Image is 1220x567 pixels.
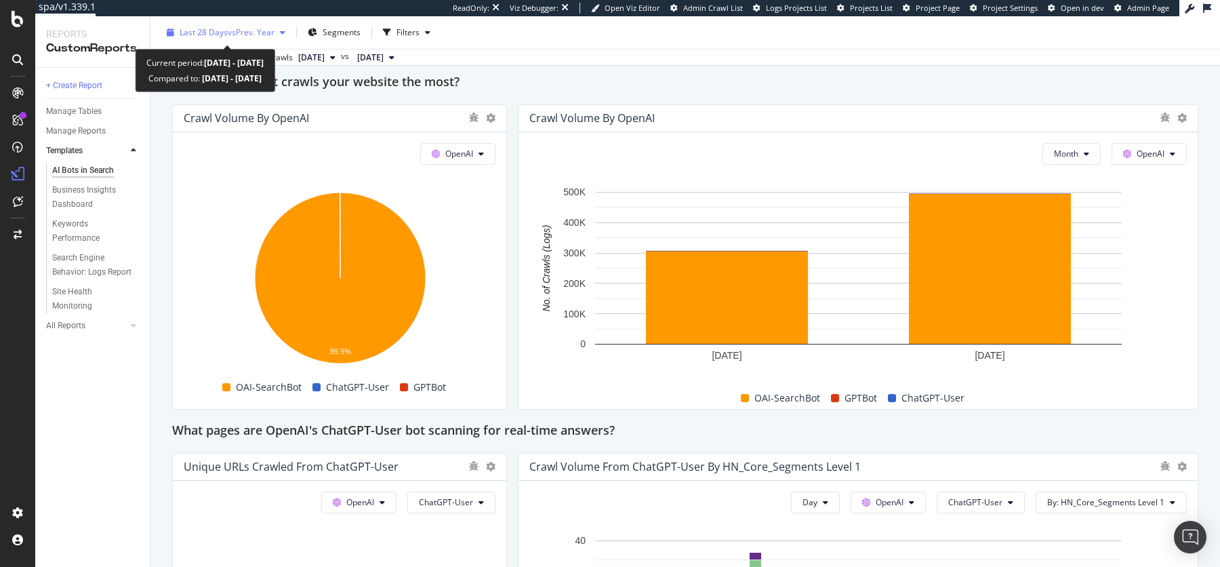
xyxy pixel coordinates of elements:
[46,124,106,138] div: Manage Reports
[518,104,1198,410] div: Crawl Volume by OpenAIMonthOpenAIA chart.OAI-SearchBotGPTBotChatGPT-User
[766,3,827,13] span: Logs Projects List
[1160,113,1171,122] div: bug
[563,187,586,197] text: 500K
[52,163,114,178] div: AI Bots in Search
[683,3,743,13] span: Admin Crawl List
[46,144,127,158] a: Templates
[204,57,264,69] b: [DATE] - [DATE]
[172,421,615,442] h2: What pages are OpenAI's ChatGPT-User bot scanning for real-time answers?
[161,22,291,43] button: Last 28 DaysvsPrev. Year
[580,338,586,349] text: 0
[184,460,399,473] div: Unique URLs Crawled from ChatGPT-User
[326,379,389,395] span: ChatGPT-User
[419,496,473,508] span: ChatGPT-User
[323,26,361,38] span: Segments
[46,79,140,93] a: + Create Report
[236,379,302,395] span: OAI-SearchBot
[975,350,1004,361] text: [DATE]
[46,41,139,56] div: CustomReports
[184,185,496,376] svg: A chart.
[172,72,460,94] h2: Which OpenAI bot crawls your website the most?
[52,183,130,212] div: Business Insights Dashboard
[1042,143,1101,165] button: Month
[575,535,586,546] text: 40
[52,285,128,313] div: Site Health Monitoring
[321,492,396,513] button: OpenAI
[851,492,926,513] button: OpenAI
[591,3,660,14] a: Open Viz Editor
[670,3,743,14] a: Admin Crawl List
[901,390,964,406] span: ChatGPT-User
[510,3,558,14] div: Viz Debugger:
[228,26,274,38] span: vs Prev. Year
[563,248,586,258] text: 300K
[1048,3,1104,14] a: Open in dev
[970,3,1038,14] a: Project Settings
[146,55,264,71] div: Current period:
[46,319,85,333] div: All Reports
[529,111,655,125] div: Crawl Volume by OpenAI
[52,183,140,212] a: Business Insights Dashboard
[180,26,228,38] span: Last 28 Days
[302,22,366,43] button: Segments
[52,163,140,178] a: AI Bots in Search
[352,50,400,66] button: [DATE]
[330,347,351,355] text: 99.9%
[529,185,1187,376] svg: A chart.
[529,460,861,473] div: Crawl Volume from ChatGPT-User by HN_Core_Segments Level 1
[184,111,309,125] div: Crawl Volume by OpenAI
[876,496,903,508] span: OpenAI
[983,3,1038,13] span: Project Settings
[1112,143,1187,165] button: OpenAI
[298,52,325,64] span: 2025 Oct. 5th
[46,104,140,119] a: Manage Tables
[541,225,552,312] text: No. of Crawls (Logs)
[563,217,586,228] text: 400K
[46,104,102,119] div: Manage Tables
[753,3,827,14] a: Logs Projects List
[1114,3,1169,14] a: Admin Page
[293,50,341,66] button: [DATE]
[712,350,741,361] text: [DATE]
[563,278,586,289] text: 200K
[1174,521,1206,553] div: Open Intercom Messenger
[948,496,1002,508] span: ChatGPT-User
[407,492,495,513] button: ChatGPT-User
[468,461,479,471] div: bug
[52,217,140,246] a: Keywords Performance
[937,492,1025,513] button: ChatGPT-User
[845,390,877,406] span: GPTBot
[802,496,817,508] span: Day
[46,319,127,333] a: All Reports
[1127,3,1169,13] span: Admin Page
[453,3,489,14] div: ReadOnly:
[420,143,495,165] button: OpenAI
[346,496,374,508] span: OpenAI
[605,3,660,13] span: Open Viz Editor
[1061,3,1104,13] span: Open in dev
[200,73,262,84] b: [DATE] - [DATE]
[837,3,893,14] a: Projects List
[172,421,1198,442] div: What pages are OpenAI's ChatGPT-User bot scanning for real-time answers?
[903,3,960,14] a: Project Page
[1054,148,1078,159] span: Month
[52,285,140,313] a: Site Health Monitoring
[754,390,820,406] span: OAI-SearchBot
[445,148,473,159] span: OpenAI
[46,144,83,158] div: Templates
[148,71,262,86] div: Compared to:
[357,52,384,64] span: 2024 Sep. 29th
[396,26,420,38] div: Filters
[916,3,960,13] span: Project Page
[46,79,102,93] div: + Create Report
[413,379,446,395] span: GPTBot
[1160,461,1171,471] div: bug
[563,309,586,319] text: 100K
[1047,496,1164,508] span: By: HN_Core_Segments Level 1
[52,251,140,279] a: Search Engine Behavior: Logs Report
[341,50,352,62] span: vs
[468,113,479,122] div: bug
[172,104,507,410] div: Crawl Volume by OpenAIOpenAIA chart.OAI-SearchBotChatGPT-UserGPTBot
